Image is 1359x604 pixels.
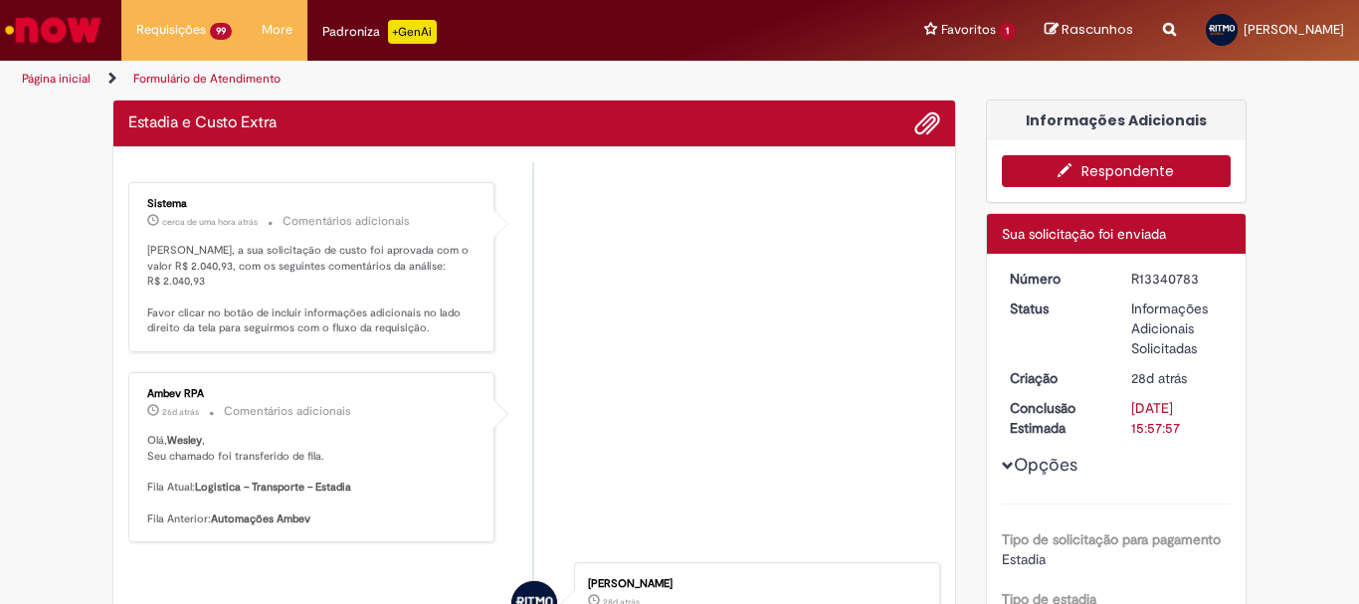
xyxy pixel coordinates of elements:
[1045,21,1133,40] a: Rascunhos
[1062,20,1133,39] span: Rascunhos
[987,101,1247,140] div: Informações Adicionais
[388,20,437,44] p: +GenAi
[128,114,277,132] h2: Estadia e Custo Extra Histórico de tíquete
[162,406,199,418] span: 26d atrás
[167,433,202,448] b: Wesley
[1131,398,1224,438] div: [DATE] 15:57:57
[283,213,410,230] small: Comentários adicionais
[147,388,479,400] div: Ambev RPA
[995,398,1117,438] dt: Conclusão Estimada
[1131,368,1224,388] div: 31/07/2025 10:57:52
[162,406,199,418] time: 01/08/2025 19:02:40
[995,299,1117,318] dt: Status
[995,368,1117,388] dt: Criação
[210,23,232,40] span: 99
[1244,21,1344,38] span: [PERSON_NAME]
[588,578,919,590] div: [PERSON_NAME]
[1002,225,1166,243] span: Sua solicitação foi enviada
[162,216,258,228] span: cerca de uma hora atrás
[1002,550,1046,568] span: Estadia
[147,433,479,526] p: Olá, , Seu chamado foi transferido de fila. Fila Atual: Fila Anterior:
[1131,369,1187,387] span: 28d atrás
[195,480,351,495] b: Logistica – Transporte – Estadia
[211,511,310,526] b: Automações Ambev
[147,243,479,336] p: [PERSON_NAME], a sua solicitação de custo foi aprovada com o valor R$ 2.040,93, com os seguintes ...
[1131,299,1224,358] div: Informações Adicionais Solicitadas
[224,403,351,420] small: Comentários adicionais
[147,198,479,210] div: Sistema
[262,20,292,40] span: More
[1002,530,1221,548] b: Tipo de solicitação para pagamento
[1002,155,1232,187] button: Respondente
[1000,23,1015,40] span: 1
[162,216,258,228] time: 27/08/2025 14:43:43
[995,269,1117,289] dt: Número
[15,61,891,98] ul: Trilhas de página
[133,71,281,87] a: Formulário de Atendimento
[136,20,206,40] span: Requisições
[914,110,940,136] button: Adicionar anexos
[22,71,91,87] a: Página inicial
[1131,269,1224,289] div: R13340783
[322,20,437,44] div: Padroniza
[2,10,104,50] img: ServiceNow
[1131,369,1187,387] time: 31/07/2025 10:57:52
[941,20,996,40] span: Favoritos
